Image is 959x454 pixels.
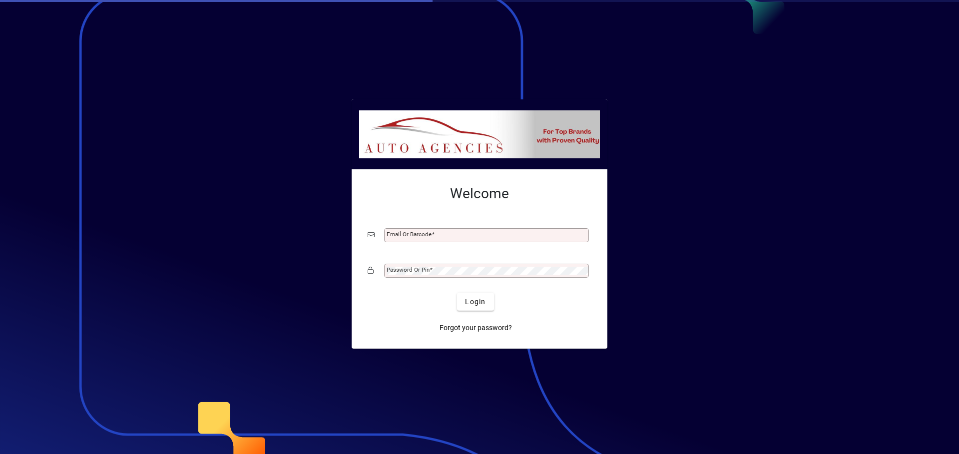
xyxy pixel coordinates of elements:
mat-label: Email or Barcode [387,231,432,238]
span: Forgot your password? [440,323,512,333]
span: Login [465,297,485,307]
a: Forgot your password? [436,319,516,337]
mat-label: Password or Pin [387,266,430,273]
h2: Welcome [368,185,591,202]
button: Login [457,293,493,311]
